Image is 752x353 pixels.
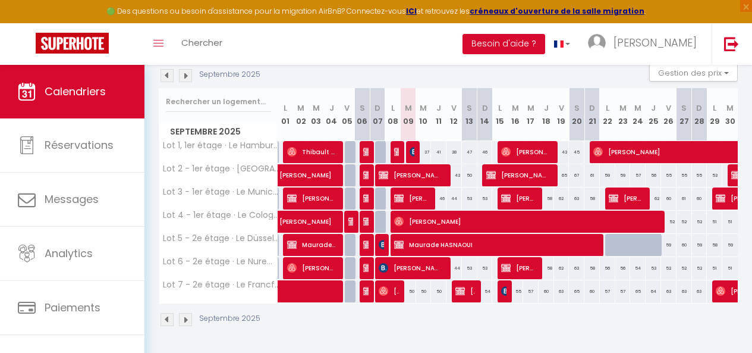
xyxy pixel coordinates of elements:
[394,187,429,210] span: [PERSON_NAME]
[159,123,278,140] span: Septembre 2025
[467,102,472,114] abbr: S
[584,188,600,210] div: 58
[569,188,584,210] div: 63
[677,211,692,233] div: 52
[569,88,584,141] th: 20
[401,88,416,141] th: 09
[45,300,100,315] span: Paiements
[630,280,646,302] div: 65
[584,88,600,141] th: 21
[692,280,707,302] div: 63
[344,102,350,114] abbr: V
[609,187,643,210] span: [PERSON_NAME]
[508,88,523,141] th: 16
[677,164,692,186] div: 55
[451,102,457,114] abbr: V
[420,102,427,114] abbr: M
[544,102,549,114] abbr: J
[722,88,738,141] th: 30
[588,34,606,52] img: ...
[329,102,334,114] abbr: J
[600,88,615,141] th: 22
[600,164,615,186] div: 59
[707,234,722,256] div: 58
[574,102,580,114] abbr: S
[554,141,569,163] div: 43
[692,164,707,186] div: 55
[45,246,93,261] span: Analytics
[579,23,712,65] a: ... [PERSON_NAME]
[523,280,539,302] div: 57
[462,34,545,54] button: Besoin d'aide ?
[273,211,289,233] a: [PERSON_NAME]
[363,140,368,163] span: [PERSON_NAME]
[677,257,692,279] div: 52
[363,187,368,210] span: [PERSON_NAME]
[501,280,506,302] span: [PERSON_NAME]
[569,280,584,302] div: 65
[477,280,493,302] div: 54
[273,164,289,187] a: [PERSON_NAME]
[360,102,365,114] abbr: S
[722,257,738,279] div: 51
[584,257,600,279] div: 58
[410,140,414,163] span: [PERSON_NAME]
[161,141,280,150] span: Lot 1, 1er étage · Le Hamburg - "Les appartements de l'olivier"
[661,88,677,141] th: 26
[569,141,584,163] div: 45
[477,257,493,279] div: 53
[726,102,734,114] abbr: M
[539,280,554,302] div: 60
[630,257,646,279] div: 54
[199,313,260,324] p: Septembre 2025
[661,211,677,233] div: 52
[455,280,475,302] span: [PERSON_NAME]
[634,102,641,114] abbr: M
[554,88,569,141] th: 19
[379,233,383,256] span: [PERSON_NAME]
[431,280,446,302] div: 50
[279,204,389,227] span: [PERSON_NAME]
[508,280,523,302] div: 55
[692,188,707,210] div: 60
[363,280,368,302] span: [PERSON_NAME]
[297,102,304,114] abbr: M
[707,88,722,141] th: 29
[279,158,389,180] span: [PERSON_NAME]
[431,188,446,210] div: 46
[401,280,416,302] div: 50
[569,164,584,186] div: 67
[615,280,631,302] div: 57
[10,5,45,40] button: Ouvrir le widget de chat LiveChat
[498,102,502,114] abbr: L
[646,280,661,302] div: 64
[462,141,477,163] div: 47
[559,102,564,114] abbr: V
[394,210,652,233] span: [PERSON_NAME]
[492,88,508,141] th: 15
[661,257,677,279] div: 52
[554,188,569,210] div: 62
[181,36,222,49] span: Chercher
[661,164,677,186] div: 55
[722,234,738,256] div: 59
[446,257,462,279] div: 44
[339,88,355,141] th: 05
[470,6,644,16] a: créneaux d'ouverture de la salle migration
[482,102,488,114] abbr: D
[375,102,380,114] abbr: D
[416,88,432,141] th: 10
[199,69,260,80] p: Septembre 2025
[554,164,569,186] div: 65
[649,64,738,82] button: Gestion des prix
[36,33,109,54] img: Super Booking
[462,188,477,210] div: 53
[446,164,462,186] div: 43
[354,88,370,141] th: 06
[677,188,692,210] div: 61
[431,141,446,163] div: 41
[287,187,336,210] span: [PERSON_NAME]
[615,164,631,186] div: 59
[45,84,106,99] span: Calendriers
